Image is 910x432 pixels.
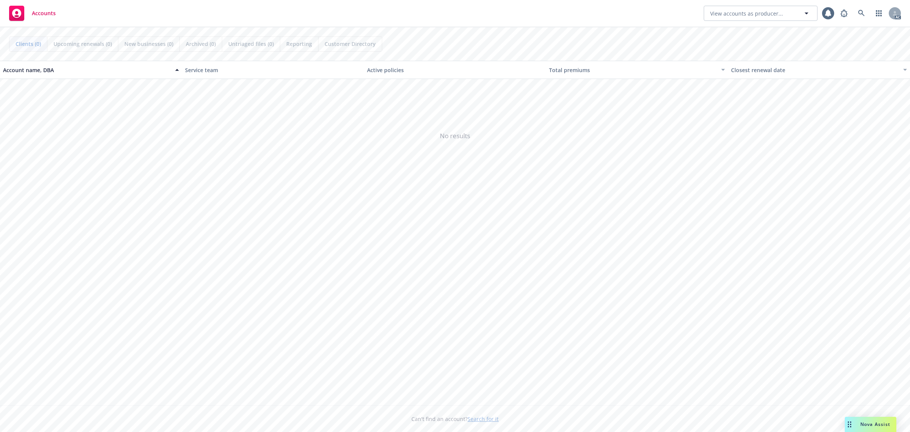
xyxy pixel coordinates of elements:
[854,6,869,21] a: Search
[182,61,364,79] button: Service team
[549,66,717,74] div: Total premiums
[704,6,817,21] button: View accounts as producer...
[845,417,896,432] button: Nova Assist
[32,10,56,16] span: Accounts
[546,61,728,79] button: Total premiums
[731,66,899,74] div: Closest renewal date
[728,61,910,79] button: Closest renewal date
[3,66,171,74] div: Account name, DBA
[6,3,59,24] a: Accounts
[124,40,173,48] span: New businesses (0)
[286,40,312,48] span: Reporting
[186,40,216,48] span: Archived (0)
[228,40,274,48] span: Untriaged files (0)
[185,66,361,74] div: Service team
[53,40,112,48] span: Upcoming renewals (0)
[871,6,886,21] a: Switch app
[411,415,499,423] span: Can't find an account?
[16,40,41,48] span: Clients (0)
[860,421,890,427] span: Nova Assist
[325,40,376,48] span: Customer Directory
[710,9,783,17] span: View accounts as producer...
[845,417,854,432] div: Drag to move
[364,61,546,79] button: Active policies
[367,66,543,74] div: Active policies
[836,6,852,21] a: Report a Bug
[468,415,499,423] a: Search for it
